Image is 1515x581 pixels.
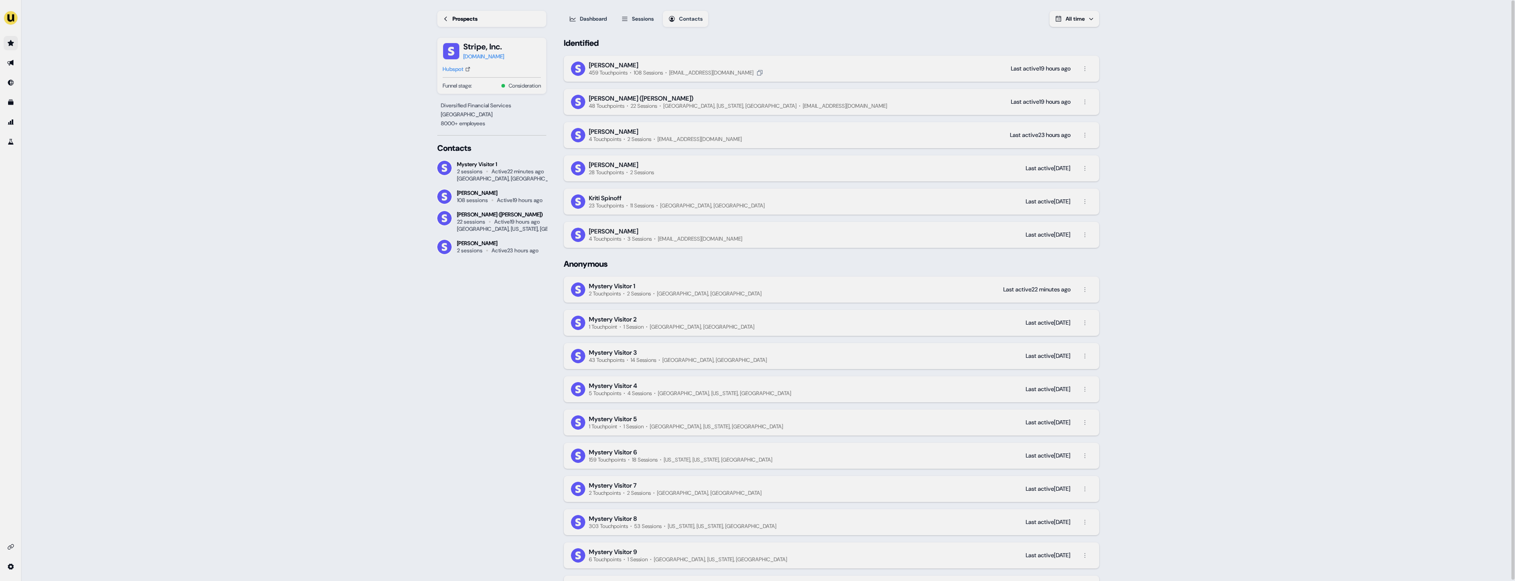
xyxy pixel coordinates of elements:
[441,101,543,110] div: Diversified Financial Services
[1026,385,1071,394] div: Last active [DATE]
[1011,97,1071,106] div: Last active 19 hours ago
[4,95,18,110] a: Go to templates
[631,102,657,110] div: 22 Sessions
[662,357,767,364] div: [GEOGRAPHIC_DATA], [GEOGRAPHIC_DATA]
[1066,15,1085,22] span: All time
[1026,230,1071,239] div: Last active [DATE]
[589,69,627,76] div: 459 Touchpoints
[658,235,742,242] div: [EMAIL_ADDRESS][DOMAIN_NAME]
[1026,418,1071,427] div: Last active [DATE]
[564,38,1099,48] div: Identified
[634,523,662,530] div: 53 Sessions
[509,81,541,90] button: Consideration
[654,556,787,563] div: [GEOGRAPHIC_DATA], [US_STATE], [GEOGRAPHIC_DATA]
[497,197,543,204] div: Active 19 hours ago
[564,376,1099,402] button: Mystery Visitor 45 Touchpoints4 Sessions[GEOGRAPHIC_DATA], [US_STATE], [GEOGRAPHIC_DATA]Last acti...
[457,240,539,247] div: [PERSON_NAME]
[589,415,637,423] div: Mystery Visitor 5
[4,75,18,90] a: Go to Inbound
[679,14,703,23] div: Contacts
[669,69,753,76] div: [EMAIL_ADDRESS][DOMAIN_NAME]
[1026,484,1071,493] div: Last active [DATE]
[589,448,637,456] div: Mystery Visitor 6
[443,81,472,90] span: Funnel stage:
[564,542,1099,568] button: Mystery Visitor 96 Touchpoints1 Session[GEOGRAPHIC_DATA], [US_STATE], [GEOGRAPHIC_DATA]Last activ...
[664,456,772,463] div: [US_STATE], [US_STATE], [GEOGRAPHIC_DATA]
[589,556,621,563] div: 6 Touchpoints
[627,489,651,497] div: 2 Sessions
[564,122,1099,148] button: [PERSON_NAME]4 Touchpoints2 Sessions[EMAIL_ADDRESS][DOMAIN_NAME]Last active23 hours ago
[4,115,18,129] a: Go to attribution
[627,290,651,297] div: 2 Sessions
[627,136,651,143] div: 2 Sessions
[443,65,470,74] a: Hubspot
[457,225,592,233] div: [GEOGRAPHIC_DATA], [US_STATE], [GEOGRAPHIC_DATA]
[441,110,543,119] div: [GEOGRAPHIC_DATA]
[1026,318,1071,327] div: Last active [DATE]
[632,14,654,23] div: Sessions
[630,169,654,176] div: 2 Sessions
[623,423,644,430] div: 1 Session
[589,202,624,209] div: 23 Touchpoints
[564,259,1099,269] div: Anonymous
[589,61,638,69] div: [PERSON_NAME]
[589,357,624,364] div: 43 Touchpoints
[564,310,1099,336] button: Mystery Visitor 21 Touchpoint1 Session[GEOGRAPHIC_DATA], [GEOGRAPHIC_DATA]Last active[DATE]
[660,202,765,209] div: [GEOGRAPHIC_DATA], [GEOGRAPHIC_DATA]
[589,282,635,290] div: Mystery Visitor 1
[589,348,637,357] div: Mystery Visitor 3
[457,175,562,182] div: [GEOGRAPHIC_DATA], [GEOGRAPHIC_DATA]
[457,197,488,204] div: 108 sessions
[589,290,621,297] div: 2 Touchpoints
[564,343,1099,369] button: Mystery Visitor 343 Touchpoints14 Sessions[GEOGRAPHIC_DATA], [GEOGRAPHIC_DATA]Last active[DATE]
[589,128,638,136] div: [PERSON_NAME]
[627,390,652,397] div: 4 Sessions
[650,323,754,330] div: [GEOGRAPHIC_DATA], [GEOGRAPHIC_DATA]
[1010,131,1071,140] div: Last active 23 hours ago
[627,235,652,242] div: 3 Sessions
[457,218,485,225] div: 22 sessions
[443,65,463,74] div: Hubspot
[457,168,483,175] div: 2 sessions
[441,119,543,128] div: 8000 + employees
[803,102,887,110] div: [EMAIL_ADDRESS][DOMAIN_NAME]
[623,323,644,330] div: 1 Session
[564,189,1099,215] button: Kriti Spinoff23 Touchpoints11 Sessions[GEOGRAPHIC_DATA], [GEOGRAPHIC_DATA]Last active[DATE]
[457,211,546,218] div: [PERSON_NAME] ([PERSON_NAME])
[437,143,546,154] div: Contacts
[457,247,483,254] div: 2 sessions
[4,540,18,554] a: Go to integrations
[1026,164,1071,173] div: Last active [DATE]
[457,189,543,197] div: [PERSON_NAME]
[589,227,638,235] div: [PERSON_NAME]
[589,194,622,202] div: Kriti Spinoff
[564,155,1099,181] button: [PERSON_NAME]28 Touchpoints2 SessionsLast active[DATE]
[1026,551,1071,560] div: Last active [DATE]
[564,222,1099,248] button: [PERSON_NAME]4 Touchpoints3 Sessions[EMAIL_ADDRESS][DOMAIN_NAME]Last active[DATE]
[632,456,657,463] div: 18 Sessions
[1026,518,1071,527] div: Last active [DATE]
[589,423,617,430] div: 1 Touchpoint
[564,476,1099,502] button: Mystery Visitor 72 Touchpoints2 Sessions[GEOGRAPHIC_DATA], [GEOGRAPHIC_DATA]Last active[DATE]
[589,94,693,102] div: [PERSON_NAME] ([PERSON_NAME])
[492,247,539,254] div: Active 23 hours ago
[564,277,1099,303] button: Mystery Visitor 12 Touchpoints2 Sessions[GEOGRAPHIC_DATA], [GEOGRAPHIC_DATA]Last active22 minutes...
[1026,451,1071,460] div: Last active [DATE]
[589,323,617,330] div: 1 Touchpoint
[457,161,546,168] div: Mystery Visitor 1
[627,556,648,563] div: 1 Session
[589,489,621,497] div: 2 Touchpoints
[657,136,742,143] div: [EMAIL_ADDRESS][DOMAIN_NAME]
[453,14,478,23] div: Prospects
[668,523,776,530] div: [US_STATE], [US_STATE], [GEOGRAPHIC_DATA]
[589,456,626,463] div: 159 Touchpoints
[589,515,637,523] div: Mystery Visitor 8
[589,481,636,489] div: Mystery Visitor 7
[650,423,783,430] div: [GEOGRAPHIC_DATA], [US_STATE], [GEOGRAPHIC_DATA]
[463,52,504,61] a: [DOMAIN_NAME]
[494,218,540,225] div: Active 19 hours ago
[4,135,18,149] a: Go to experiments
[437,11,546,27] a: Prospects
[564,409,1099,436] button: Mystery Visitor 51 Touchpoint1 Session[GEOGRAPHIC_DATA], [US_STATE], [GEOGRAPHIC_DATA]Last active...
